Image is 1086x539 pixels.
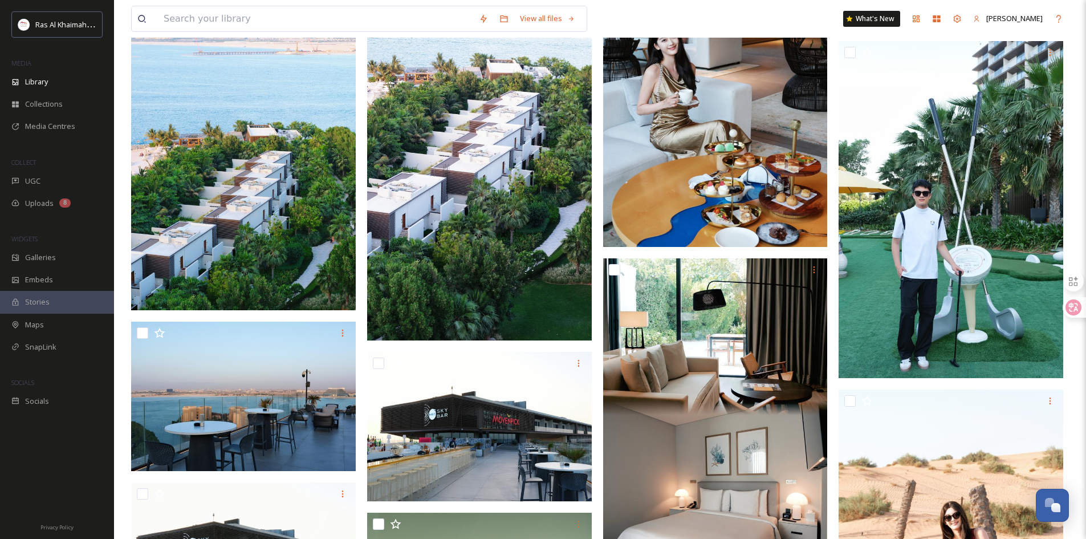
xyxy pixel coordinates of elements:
[839,41,1063,378] img: ext_1747821983.792536_931977487@qq.com-MEITU_20250515_210514785.jpg
[25,252,56,263] span: Galleries
[967,7,1048,30] a: [PERSON_NAME]
[25,319,44,330] span: Maps
[11,378,34,387] span: SOCIALS
[514,7,581,30] a: View all files
[25,121,75,132] span: Media Centres
[18,19,30,30] img: Logo_RAKTDA_RGB-01.png
[11,59,31,67] span: MEDIA
[1036,489,1069,522] button: Open Chat
[25,76,48,87] span: Library
[25,198,54,209] span: Uploads
[59,198,71,208] div: 8
[843,11,900,27] a: What's New
[35,19,197,30] span: Ras Al Khaimah Tourism Development Authority
[367,3,592,341] img: ext_1747821987.481789_931977487@qq.com-MEITU_20250515_183808598.jpg
[25,342,56,352] span: SnapLink
[11,158,36,167] span: COLLECT
[25,396,49,407] span: Socials
[158,6,473,31] input: Search your library
[131,322,356,472] img: ext_1747821981.955222_931977487@qq.com-MEITU_20250515_211115956.jpg
[25,274,53,285] span: Embeds
[986,13,1043,23] span: [PERSON_NAME]
[25,297,50,307] span: Stories
[40,524,74,531] span: Privacy Policy
[25,176,40,187] span: UGC
[11,234,38,243] span: WIDGETS
[25,99,63,110] span: Collections
[367,352,592,502] img: ext_1747821979.669307_931977487@qq.com-MEITU_20250515_211040925.jpg
[40,520,74,533] a: Privacy Policy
